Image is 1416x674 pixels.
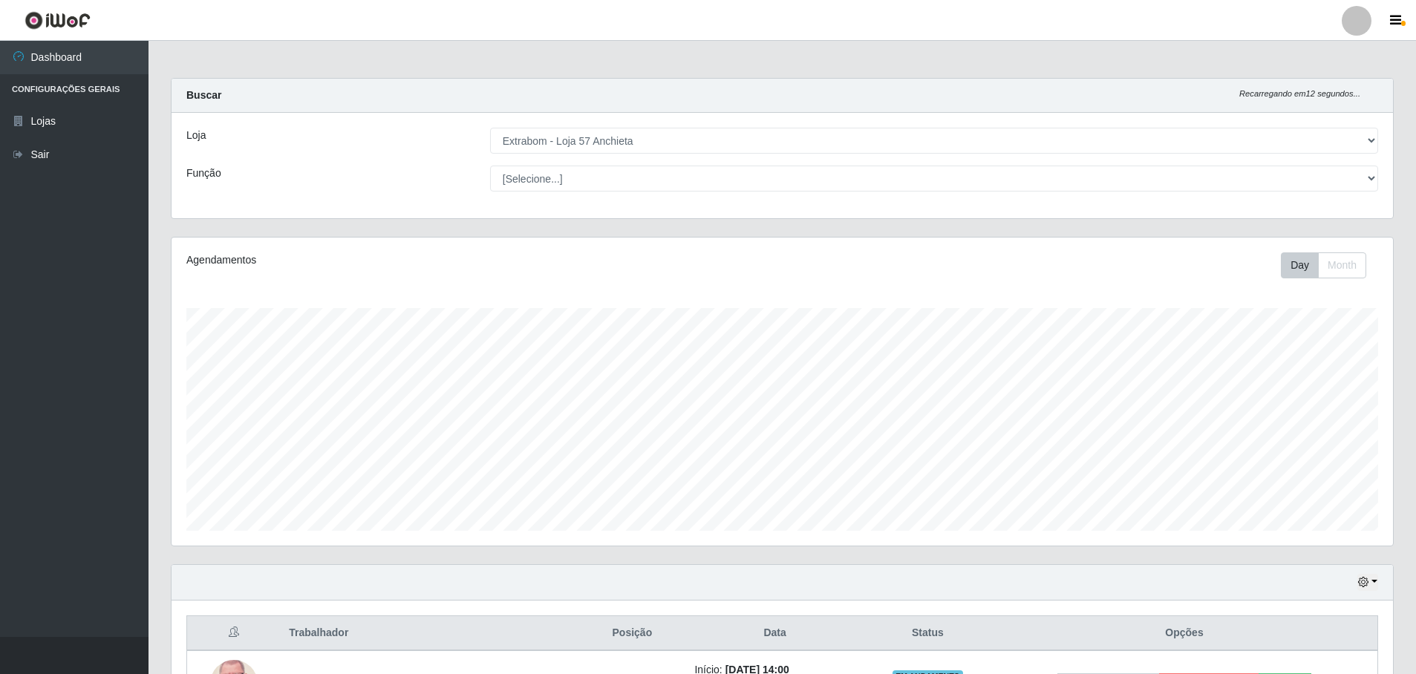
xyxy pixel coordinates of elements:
th: Status [864,616,991,651]
th: Posição [578,616,685,651]
button: Month [1318,252,1366,278]
label: Função [186,166,221,181]
div: Agendamentos [186,252,670,268]
strong: Buscar [186,89,221,101]
th: Data [685,616,864,651]
button: Day [1281,252,1319,278]
div: Toolbar with button groups [1281,252,1378,278]
img: CoreUI Logo [25,11,91,30]
th: Opções [991,616,1377,651]
div: First group [1281,252,1366,278]
label: Loja [186,128,206,143]
th: Trabalhador [280,616,578,651]
i: Recarregando em 12 segundos... [1239,89,1360,98]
